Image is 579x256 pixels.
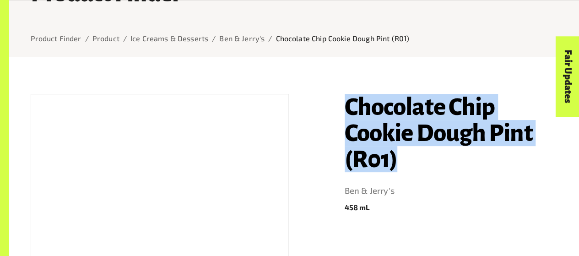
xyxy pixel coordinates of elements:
[345,94,558,172] h1: Chocolate Chip Cookie Dough Pint (R01)
[85,33,89,44] li: /
[92,34,119,43] a: Product
[31,33,558,44] nav: breadcrumb
[345,184,558,198] a: Ben & Jerry's
[123,33,127,44] li: /
[130,34,208,43] a: Ice Creams & Desserts
[345,202,558,213] p: 458 mL
[219,34,265,43] a: Ben & Jerry's
[212,33,216,44] li: /
[276,33,409,44] p: Chocolate Chip Cookie Dough Pint (R01)
[268,33,272,44] li: /
[31,34,81,43] a: Product Finder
